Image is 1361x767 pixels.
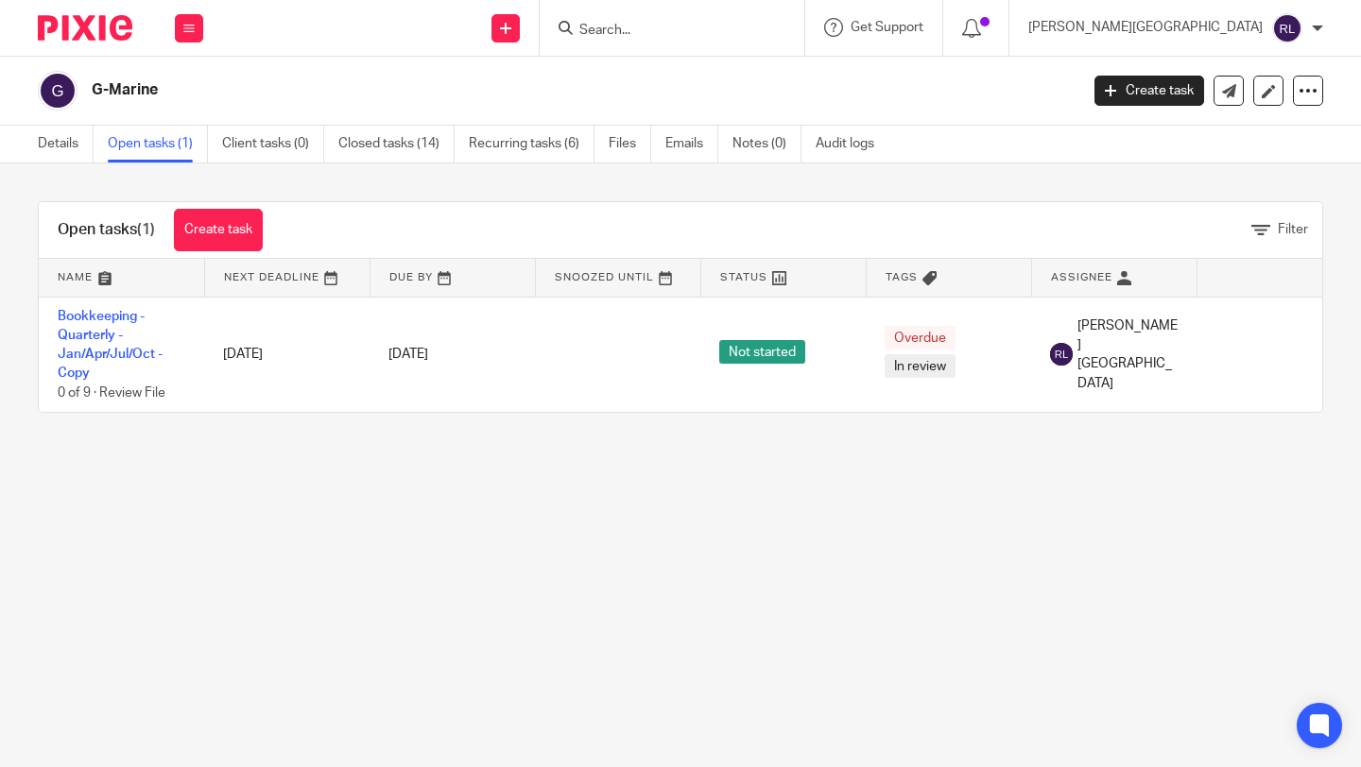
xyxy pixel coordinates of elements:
[885,326,956,349] span: Overdue
[609,126,651,162] a: Files
[851,21,923,34] span: Get Support
[338,126,455,162] a: Closed tasks (14)
[469,126,594,162] a: Recurring tasks (6)
[38,15,132,41] img: Pixie
[388,348,428,361] span: [DATE]
[137,222,155,237] span: (1)
[1094,76,1204,106] a: Create task
[1077,316,1178,393] span: [PERSON_NAME][GEOGRAPHIC_DATA]
[58,310,163,381] a: Bookkeeping - Quarterly - Jan/Apr/Jul/Oct - Copy
[58,220,155,240] h1: Open tasks
[555,272,654,282] span: Snoozed Until
[204,297,370,412] td: [DATE]
[38,71,78,111] img: svg%3E
[58,386,165,400] span: 0 of 9 · Review File
[577,23,748,40] input: Search
[719,340,805,364] span: Not started
[732,126,801,162] a: Notes (0)
[1050,343,1073,366] img: svg%3E
[665,126,718,162] a: Emails
[222,126,324,162] a: Client tasks (0)
[1272,13,1302,43] img: svg%3E
[885,354,956,378] span: In review
[1028,18,1263,37] p: [PERSON_NAME][GEOGRAPHIC_DATA]
[92,80,871,100] h2: G-Marine
[886,272,918,282] span: Tags
[1278,223,1308,236] span: Filter
[38,126,94,162] a: Details
[720,272,767,282] span: Status
[816,126,888,162] a: Audit logs
[174,209,263,251] a: Create task
[108,126,208,162] a: Open tasks (1)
